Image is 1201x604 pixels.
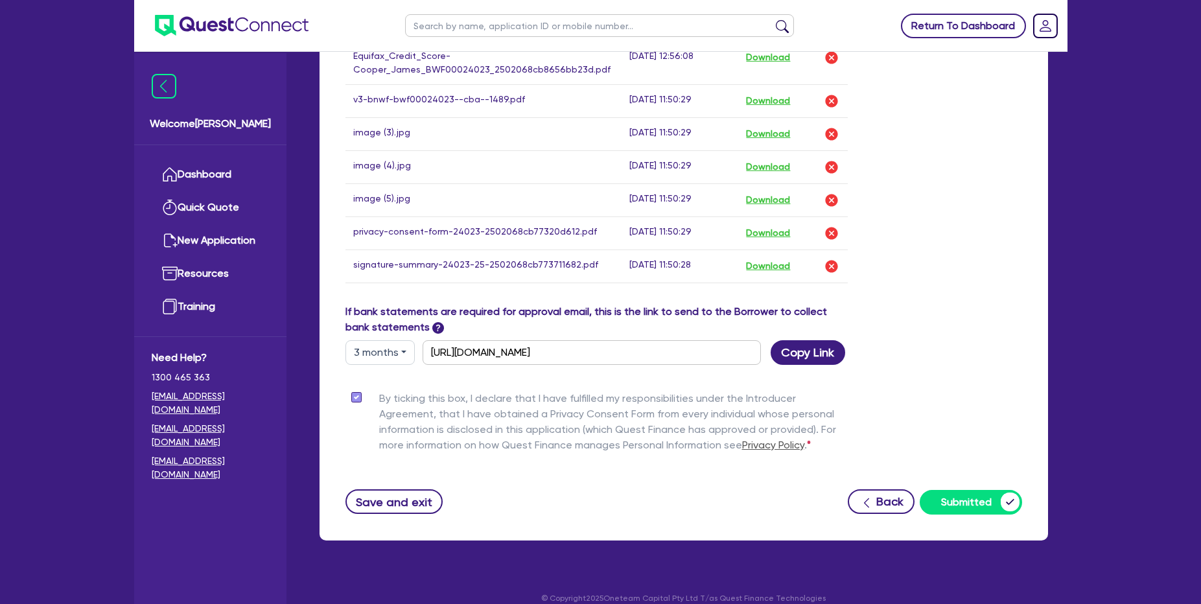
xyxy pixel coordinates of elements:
[345,150,622,183] td: image (4).jpg
[152,74,176,99] img: icon-menu-close
[162,233,178,248] img: new-application
[152,371,269,384] span: 1300 465 363
[824,159,839,175] img: delete-icon
[622,250,738,283] td: [DATE] 11:50:28
[745,49,791,66] button: Download
[848,489,915,514] button: Back
[920,490,1022,515] button: Submitted
[152,191,269,224] a: Quick Quote
[622,183,738,216] td: [DATE] 11:50:29
[152,350,269,366] span: Need Help?
[150,116,271,132] span: Welcome [PERSON_NAME]
[152,158,269,191] a: Dashboard
[745,225,791,242] button: Download
[162,299,178,314] img: training
[622,150,738,183] td: [DATE] 11:50:29
[824,192,839,208] img: delete-icon
[345,84,622,117] td: v3-bnwf-bwf00024023--cba--1489.pdf
[745,192,791,209] button: Download
[310,592,1057,604] p: © Copyright 2025 Oneteam Capital Pty Ltd T/as Quest Finance Technologies
[745,126,791,143] button: Download
[824,50,839,65] img: delete-icon
[152,290,269,323] a: Training
[345,117,622,150] td: image (3).jpg
[162,266,178,281] img: resources
[745,93,791,110] button: Download
[152,257,269,290] a: Resources
[345,489,443,514] button: Save and exit
[432,322,444,334] span: ?
[152,422,269,449] a: [EMAIL_ADDRESS][DOMAIN_NAME]
[345,250,622,283] td: signature-summary-24023-25-2502068cb773711682.pdf
[622,117,738,150] td: [DATE] 11:50:29
[745,258,791,275] button: Download
[155,15,309,36] img: quest-connect-logo-blue
[824,259,839,274] img: delete-icon
[152,389,269,417] a: [EMAIL_ADDRESS][DOMAIN_NAME]
[345,216,622,250] td: privacy-consent-form-24023-2502068cb77320d612.pdf
[745,159,791,176] button: Download
[379,391,848,458] label: By ticking this box, I declare that I have fulfilled my responsibilities under the Introducer Agr...
[824,93,839,109] img: delete-icon
[345,183,622,216] td: image (5).jpg
[345,304,848,335] label: If bank statements are required for approval email, this is the link to send to the Borrower to c...
[152,454,269,482] a: [EMAIL_ADDRESS][DOMAIN_NAME]
[622,216,738,250] td: [DATE] 11:50:29
[901,14,1026,38] a: Return To Dashboard
[771,340,845,365] button: Copy Link
[824,226,839,241] img: delete-icon
[162,200,178,215] img: quick-quote
[742,439,804,451] a: Privacy Policy
[345,340,415,365] button: Dropdown toggle
[824,126,839,142] img: delete-icon
[152,224,269,257] a: New Application
[1029,9,1062,43] a: Dropdown toggle
[622,84,738,117] td: [DATE] 11:50:29
[345,41,622,84] td: Equifax_Credit_Score-Cooper_James_BWF00024023_2502068cb8656bb23d.pdf
[405,14,794,37] input: Search by name, application ID or mobile number...
[622,41,738,84] td: [DATE] 12:56:08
